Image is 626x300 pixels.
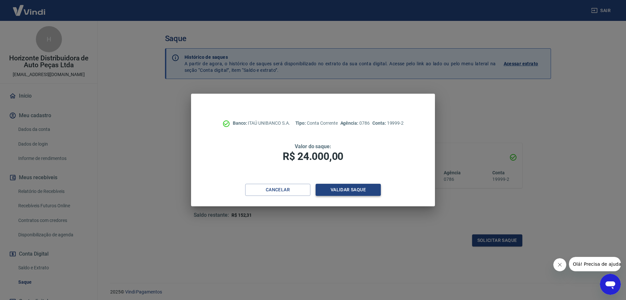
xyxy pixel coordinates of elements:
span: Olá! Precisa de ajuda? [4,5,55,10]
p: Conta Corrente [295,120,338,127]
iframe: Botão para abrir a janela de mensagens [600,274,621,295]
span: R$ 24.000,00 [283,150,343,163]
span: Tipo: [295,120,307,126]
span: Agência: [340,120,360,126]
span: Conta: [372,120,387,126]
button: Cancelar [245,184,310,196]
iframe: Fechar mensagem [553,258,566,271]
p: 0786 [340,120,370,127]
span: Banco: [233,120,248,126]
p: ITAÚ UNIBANCO S.A. [233,120,290,127]
p: 19999-2 [372,120,404,127]
iframe: Mensagem da empresa [569,257,621,271]
button: Validar saque [316,184,381,196]
span: Valor do saque: [295,143,331,150]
